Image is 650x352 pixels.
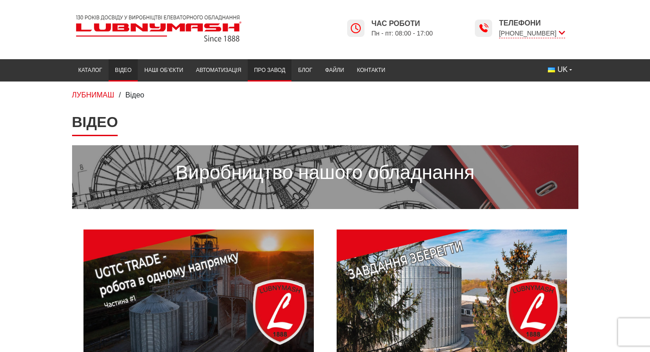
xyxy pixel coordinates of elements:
img: Українська [548,67,555,72]
span: / [119,91,120,99]
span: Пн - пт: 08:00 - 17:00 [371,29,433,38]
img: Lubnymash [72,11,245,46]
a: Блог [291,61,318,79]
span: Відео [125,91,144,99]
img: Lubnymash time icon [350,23,361,34]
a: Каталог [72,61,109,79]
span: Телефони [499,18,565,28]
a: Автоматизація [189,61,248,79]
a: Відео [109,61,138,79]
span: UK [557,65,567,75]
a: ЛУБНИМАШ [72,91,114,99]
a: Файли [319,61,351,79]
img: Lubnymash time icon [478,23,489,34]
p: Виробництво нашого обладнання [79,159,571,186]
h1: Відео [72,113,578,136]
button: UK [541,61,578,78]
a: Наші об’єкти [138,61,189,79]
span: [PHONE_NUMBER] [499,29,565,38]
a: Про завод [248,61,291,79]
a: Контакти [350,61,391,79]
span: Час роботи [371,19,433,29]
